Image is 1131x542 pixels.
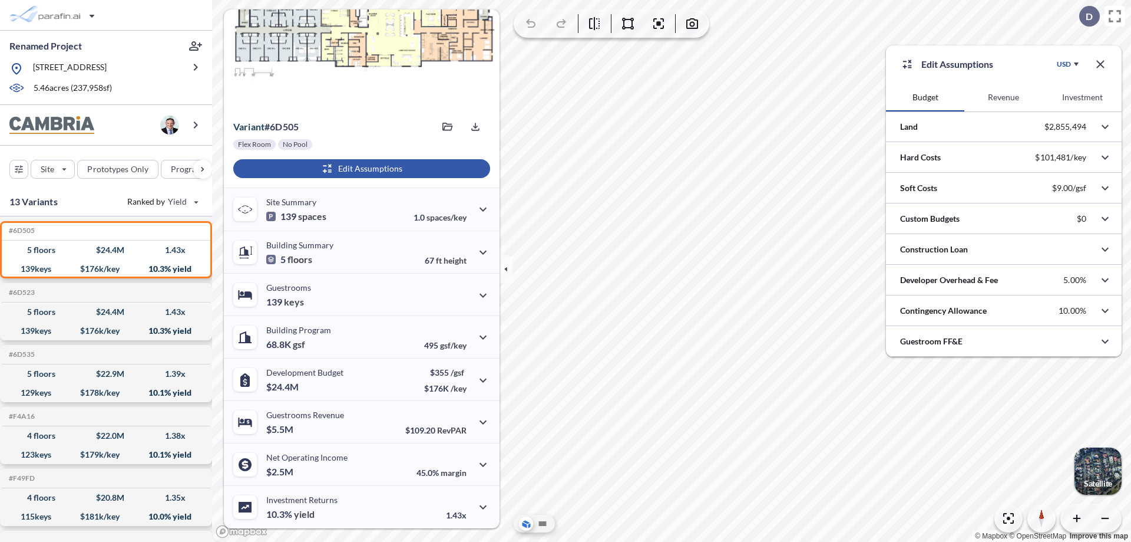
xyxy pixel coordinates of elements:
[294,508,315,520] span: yield
[900,305,987,317] p: Contingency Allowance
[975,532,1007,540] a: Mapbox
[6,474,35,482] h5: Click to copy the code
[233,121,264,132] span: Variant
[535,517,550,531] button: Site Plan
[921,57,993,71] p: Edit Assumptions
[233,159,490,178] button: Edit Assumptions
[416,468,467,478] p: 45.0%
[900,182,937,194] p: Soft Costs
[9,116,94,134] img: BrandImage
[1074,448,1122,495] img: Switcher Image
[1059,306,1086,316] p: 10.00%
[1077,213,1086,224] p: $0
[426,212,467,222] span: spaces/key
[1070,532,1128,540] a: Improve this map
[444,255,467,265] span: height
[1086,11,1093,22] p: D
[6,412,35,421] h5: Click to copy the code
[424,367,467,377] p: $355
[405,425,467,435] p: $109.20
[266,410,344,420] p: Guestrooms Revenue
[266,508,315,520] p: 10.3%
[900,213,960,225] p: Custom Budgets
[266,283,311,293] p: Guestrooms
[1063,275,1086,285] p: 5.00%
[1052,183,1086,193] p: $9.00/gsf
[9,195,58,209] p: 13 Variants
[233,121,299,133] p: # 6d505
[1043,83,1122,111] button: Investment
[519,517,533,531] button: Aerial View
[424,340,467,350] p: 495
[1057,60,1071,69] div: USD
[283,140,307,149] p: No Pool
[900,336,963,347] p: Guestroom FF&E
[266,296,304,308] p: 139
[266,325,331,335] p: Building Program
[118,192,206,211] button: Ranked by Yield
[1074,448,1122,495] button: Switcher ImageSatellite
[33,61,107,76] p: [STREET_ADDRESS]
[293,339,305,350] span: gsf
[1084,479,1112,488] p: Satellite
[216,525,267,538] a: Mapbox homepage
[266,466,295,478] p: $2.5M
[451,383,467,393] span: /key
[266,367,343,377] p: Development Budget
[238,140,271,149] p: Flex Room
[41,163,54,175] p: Site
[964,83,1043,111] button: Revenue
[266,423,295,435] p: $5.5M
[266,240,333,250] p: Building Summary
[900,274,998,286] p: Developer Overhead & Fee
[168,196,187,208] span: Yield
[160,116,179,134] img: user logo
[31,160,75,179] button: Site
[161,160,224,179] button: Program
[298,211,326,222] span: spaces
[440,340,467,350] span: gsf/key
[1035,152,1086,163] p: $101,481/key
[900,121,918,133] p: Land
[437,425,467,435] span: RevPAR
[266,452,348,462] p: Net Operating Income
[266,339,305,350] p: 68.8K
[9,40,82,52] p: Renamed Project
[451,367,464,377] span: /gsf
[441,468,467,478] span: margin
[266,495,338,505] p: Investment Returns
[1009,532,1066,540] a: OpenStreetMap
[886,83,964,111] button: Budget
[6,226,35,235] h5: Click to copy the code
[287,254,312,265] span: floors
[34,82,112,95] p: 5.46 acres ( 237,958 sf)
[446,510,467,520] p: 1.43x
[266,211,326,222] p: 139
[414,212,467,222] p: 1.0
[1044,121,1086,132] p: $2,855,494
[77,160,158,179] button: Prototypes Only
[6,350,35,359] h5: Click to copy the code
[436,255,442,265] span: ft
[87,163,148,175] p: Prototypes Only
[266,381,300,393] p: $24.4M
[900,244,968,255] p: Construction Loan
[424,383,467,393] p: $176K
[425,255,467,265] p: 67
[266,254,312,265] p: 5
[284,296,304,308] span: keys
[266,197,316,207] p: Site Summary
[6,288,35,297] h5: Click to copy the code
[900,152,941,163] p: Hard Costs
[171,163,204,175] p: Program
